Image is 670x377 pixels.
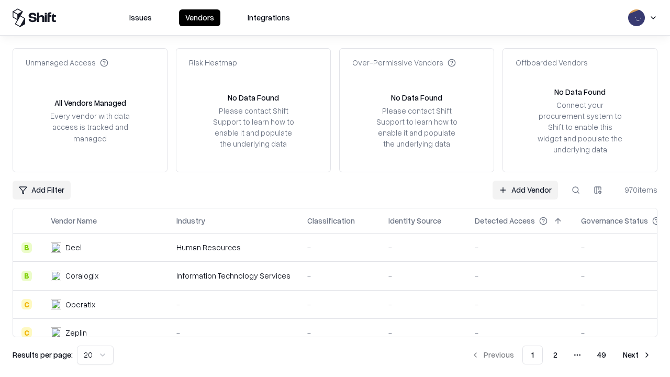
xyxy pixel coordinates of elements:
button: Vendors [179,9,220,26]
a: Add Vendor [493,181,558,199]
div: 970 items [616,184,657,195]
p: Results per page: [13,349,73,360]
div: Governance Status [581,215,648,226]
div: - [388,242,458,253]
div: All Vendors Managed [54,97,126,108]
div: C [21,299,32,309]
div: - [307,299,372,310]
div: - [475,299,564,310]
div: Coralogix [65,270,98,281]
div: Industry [176,215,205,226]
div: - [307,270,372,281]
div: Offboarded Vendors [516,57,588,68]
nav: pagination [465,346,657,364]
div: - [475,242,564,253]
div: - [388,327,458,338]
div: Vendor Name [51,215,97,226]
div: Please contact Shift Support to learn how to enable it and populate the underlying data [210,105,297,150]
img: Coralogix [51,271,61,281]
div: B [21,271,32,281]
div: No Data Found [391,92,442,103]
button: Issues [123,9,158,26]
div: Deel [65,242,82,253]
div: - [307,327,372,338]
div: Over-Permissive Vendors [352,57,456,68]
button: Next [617,346,657,364]
div: Identity Source [388,215,441,226]
div: Please contact Shift Support to learn how to enable it and populate the underlying data [373,105,460,150]
div: C [21,327,32,338]
div: Risk Heatmap [189,57,237,68]
button: 2 [545,346,566,364]
div: Operatix [65,299,95,310]
div: - [388,299,458,310]
button: 49 [589,346,615,364]
div: - [176,327,291,338]
img: Zeplin [51,327,61,338]
button: Add Filter [13,181,71,199]
div: No Data Found [554,86,606,97]
div: B [21,242,32,253]
div: Unmanaged Access [26,57,108,68]
img: Operatix [51,299,61,309]
button: 1 [522,346,543,364]
div: No Data Found [228,92,279,103]
div: Connect your procurement system to Shift to enable this widget and populate the underlying data [537,99,623,155]
div: Every vendor with data access is tracked and managed [47,110,133,143]
div: Information Technology Services [176,270,291,281]
div: - [475,270,564,281]
div: - [388,270,458,281]
div: Zeplin [65,327,87,338]
div: Classification [307,215,355,226]
button: Integrations [241,9,296,26]
div: - [475,327,564,338]
div: - [176,299,291,310]
div: Detected Access [475,215,535,226]
div: Human Resources [176,242,291,253]
img: Deel [51,242,61,253]
div: - [307,242,372,253]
